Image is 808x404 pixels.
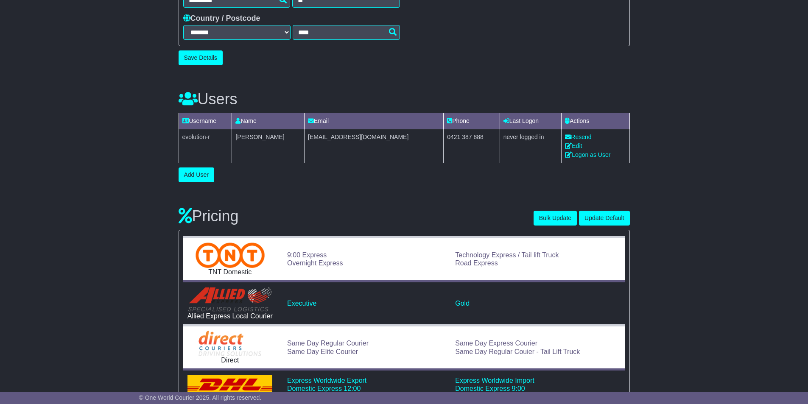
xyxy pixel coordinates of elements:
img: Allied Express Local Courier [187,287,272,312]
button: Save Details [179,50,223,65]
a: Express Worldwide Export [287,377,366,384]
td: evolution-r [179,129,232,163]
a: Same Day Express Courier [455,340,537,347]
button: Update Default [579,211,629,226]
button: Bulk Update [534,211,577,226]
a: Logon as User [565,151,610,158]
div: Direct [187,356,273,364]
td: Username [179,113,232,129]
a: 9:00 Express [287,251,327,259]
td: [EMAIL_ADDRESS][DOMAIN_NAME] [305,129,444,163]
div: Allied Express Local Courier [187,312,273,320]
img: TNT Domestic [196,242,265,268]
td: Actions [562,113,629,129]
a: Resend [565,134,591,140]
a: Edit [565,142,582,149]
h3: Pricing [179,208,534,225]
td: never logged in [500,129,562,163]
a: Road Express [455,259,498,267]
a: Express Worldwide Import [455,377,534,384]
a: Overnight Express [287,259,343,267]
img: Direct [199,331,261,356]
td: 0421 387 888 [444,129,500,163]
a: Technology Express / Tail lift Truck [455,251,559,259]
a: Gold [455,300,470,307]
label: Country / Postcode [183,14,260,23]
td: [PERSON_NAME] [232,129,305,163]
span: © One World Courier 2025. All rights reserved. [139,394,262,401]
div: TNT Domestic [187,268,273,276]
img: DHL [187,375,272,394]
a: Same Day Regular Courier [287,340,369,347]
a: Domestic Express 9:00 [455,385,525,392]
a: Same Day Regular Couier - Tail Lift Truck [455,348,580,355]
a: Same Day Elite Courier [287,348,358,355]
a: Executive [287,300,316,307]
button: Add User [179,167,214,182]
h3: Users [179,91,630,108]
td: Last Logon [500,113,562,129]
td: Email [305,113,444,129]
td: Name [232,113,305,129]
td: Phone [444,113,500,129]
a: Domestic Express 12:00 [287,385,361,392]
